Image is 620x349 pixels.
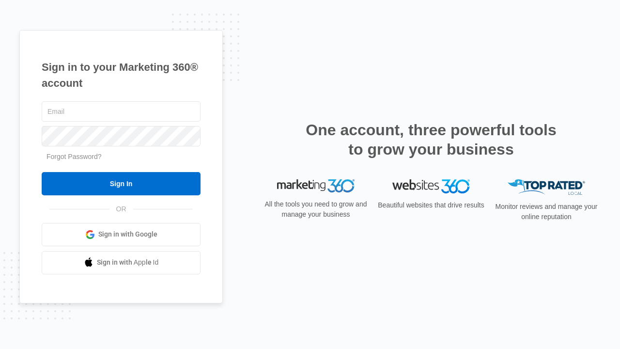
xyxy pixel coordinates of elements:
[46,153,102,160] a: Forgot Password?
[277,179,355,193] img: Marketing 360
[97,257,159,268] span: Sign in with Apple Id
[98,229,157,239] span: Sign in with Google
[262,199,370,220] p: All the tools you need to grow and manage your business
[303,120,559,159] h2: One account, three powerful tools to grow your business
[42,101,201,122] input: Email
[42,251,201,274] a: Sign in with Apple Id
[492,202,601,222] p: Monitor reviews and manage your online reputation
[42,59,201,91] h1: Sign in to your Marketing 360® account
[377,200,485,210] p: Beautiful websites that drive results
[392,179,470,193] img: Websites 360
[109,204,133,214] span: OR
[508,179,585,195] img: Top Rated Local
[42,172,201,195] input: Sign In
[42,223,201,246] a: Sign in with Google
